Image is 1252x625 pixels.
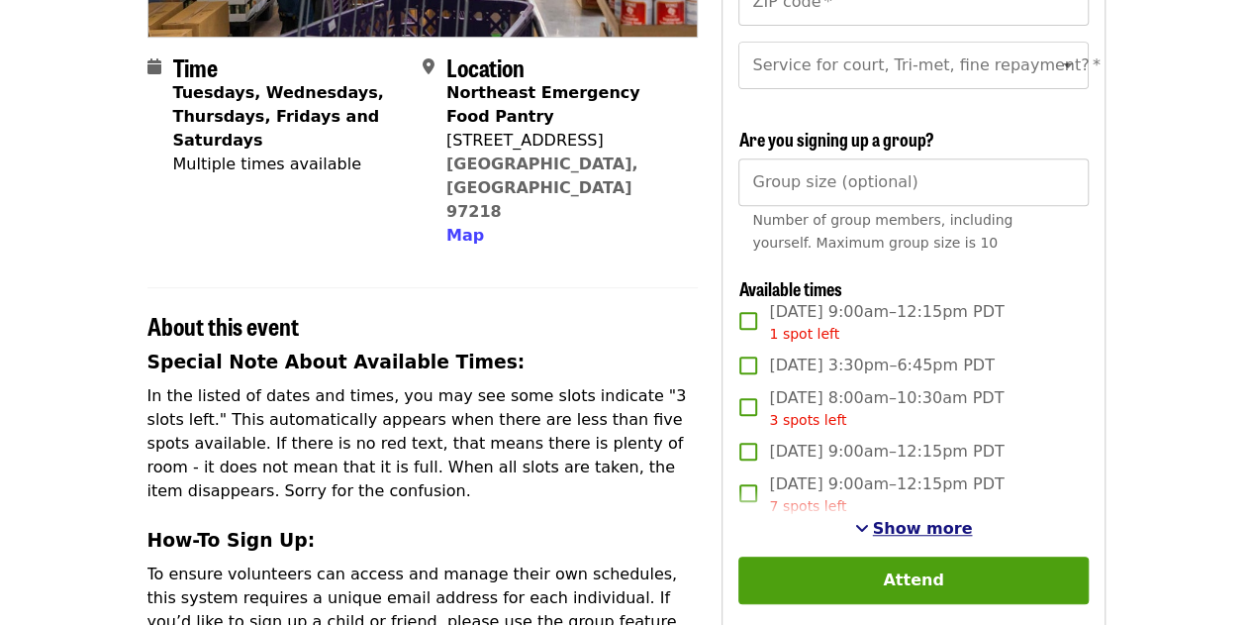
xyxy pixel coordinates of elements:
[446,226,484,245] span: Map
[738,126,933,152] span: Are you signing up a group?
[147,384,699,503] p: In the listed of dates and times, you may see some slots indicate "3 slots left." This automatica...
[769,386,1004,431] span: [DATE] 8:00am–10:30am PDT
[738,158,1088,206] input: [object Object]
[446,224,484,248] button: Map
[738,557,1088,604] button: Attend
[147,57,161,76] i: calendar icon
[446,155,638,221] a: [GEOGRAPHIC_DATA], [GEOGRAPHIC_DATA] 97218
[1054,52,1082,79] button: Open
[173,50,218,84] span: Time
[769,300,1004,345] span: [DATE] 9:00am–12:15pm PDT
[873,519,973,538] span: Show more
[147,530,316,551] strong: How-To Sign Up:
[769,412,846,428] span: 3 spots left
[855,517,973,541] button: See more timeslots
[147,352,526,372] strong: Special Note About Available Times:
[173,153,407,176] div: Multiple times available
[752,212,1012,251] span: Number of group members, including yourself. Maximum group size is 10
[173,83,384,150] strong: Tuesdays, Wednesdays, Thursdays, Fridays and Saturdays
[446,50,525,84] span: Location
[769,326,839,342] span: 1 spot left
[769,440,1004,464] span: [DATE] 9:00am–12:15pm PDT
[738,275,841,301] span: Available times
[769,354,994,377] span: [DATE] 3:30pm–6:45pm PDT
[769,498,846,514] span: 7 spots left
[769,472,1004,517] span: [DATE] 9:00am–12:15pm PDT
[147,308,299,343] span: About this event
[423,57,434,76] i: map-marker-alt icon
[446,83,640,126] strong: Northeast Emergency Food Pantry
[446,129,682,153] div: [STREET_ADDRESS]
